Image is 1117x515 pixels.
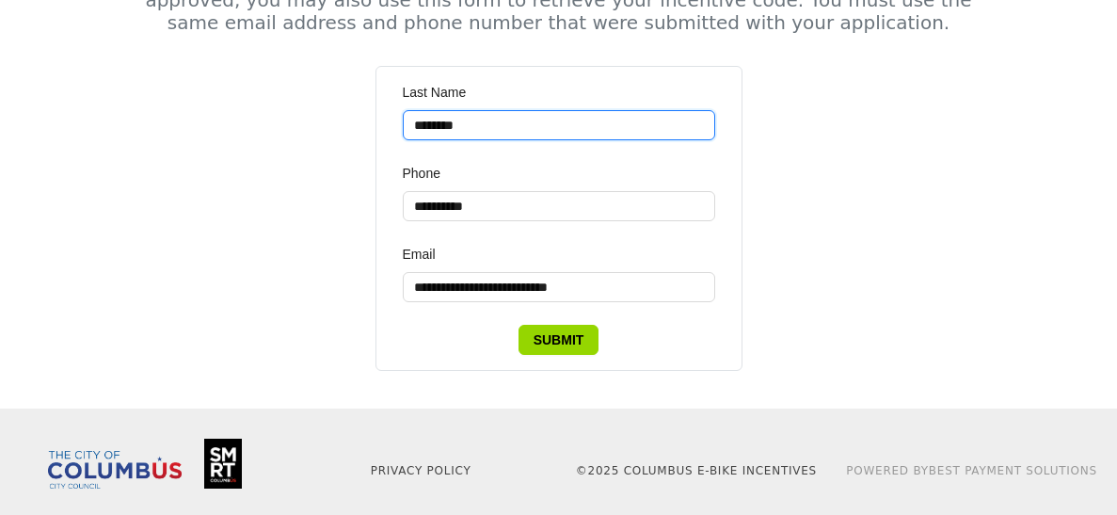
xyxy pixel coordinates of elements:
button: Submit [519,325,599,355]
p: © 2025 Columbus E-Bike Incentives [569,462,822,479]
input: Email [403,272,715,302]
label: Phone [403,163,454,184]
img: Smart Columbus [204,439,242,489]
input: Phone [403,191,715,221]
label: Email [403,244,449,265]
img: Columbus City Council [48,451,182,489]
a: Privacy Policy [371,464,471,477]
span: Submit [534,330,584,350]
a: Powered ByBest Payment Solutions [846,464,1097,477]
label: Last Name [403,82,480,103]
input: Last Name [403,110,715,140]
